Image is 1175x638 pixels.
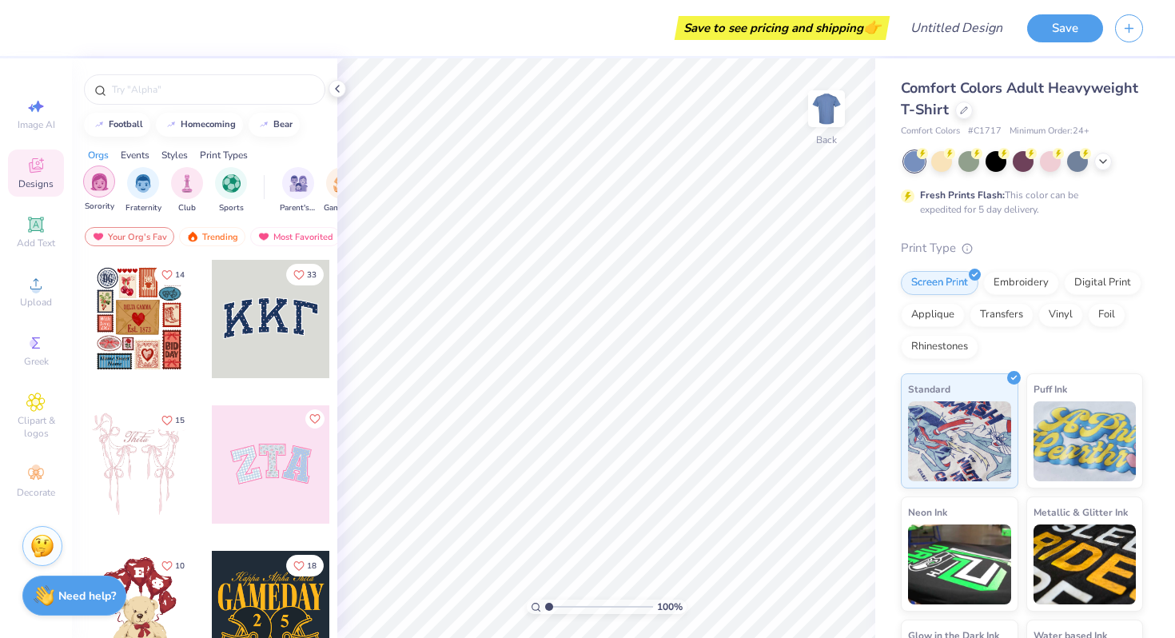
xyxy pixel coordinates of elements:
span: 15 [175,417,185,425]
span: 100 % [657,600,683,614]
span: Comfort Colors Adult Heavyweight T-Shirt [901,78,1138,119]
img: Back [811,93,842,125]
div: Your Org's Fav [85,227,174,246]
span: Comfort Colors [901,125,960,138]
img: Parent's Weekend Image [289,174,308,193]
img: trending.gif [186,231,199,242]
div: Embroidery [983,271,1059,295]
button: Like [154,555,192,576]
div: filter for Game Day [324,167,360,214]
button: football [84,113,150,137]
div: Digital Print [1064,271,1141,295]
div: filter for Sorority [83,165,115,213]
div: Orgs [88,148,109,162]
img: trend_line.gif [93,120,106,130]
span: Sorority [85,201,114,213]
span: Game Day [324,202,360,214]
img: Puff Ink [1034,401,1137,481]
div: homecoming [181,120,236,129]
button: filter button [125,167,161,214]
img: Standard [908,401,1011,481]
span: Minimum Order: 24 + [1010,125,1089,138]
div: filter for Parent's Weekend [280,167,317,214]
button: Save [1027,14,1103,42]
span: 33 [307,271,317,279]
span: Puff Ink [1034,381,1067,397]
img: trend_line.gif [257,120,270,130]
strong: Fresh Prints Flash: [920,189,1005,201]
button: bear [249,113,300,137]
div: This color can be expedited for 5 day delivery. [920,188,1117,217]
button: Like [154,409,192,431]
div: Trending [179,227,245,246]
span: 👉 [863,18,881,37]
span: Standard [908,381,950,397]
img: Game Day Image [333,174,352,193]
div: Vinyl [1038,303,1083,327]
img: Sorority Image [90,173,109,191]
img: Sports Image [222,174,241,193]
button: filter button [83,167,115,214]
img: trend_line.gif [165,120,177,130]
div: Print Types [200,148,248,162]
input: Try "Alpha" [110,82,315,98]
div: filter for Sports [215,167,247,214]
div: Transfers [970,303,1034,327]
span: 14 [175,271,185,279]
button: filter button [171,167,203,214]
span: Designs [18,177,54,190]
span: Decorate [17,486,55,499]
div: Screen Print [901,271,978,295]
button: filter button [324,167,360,214]
button: filter button [215,167,247,214]
div: filter for Fraternity [125,167,161,214]
img: most_fav.gif [92,231,105,242]
button: filter button [280,167,317,214]
strong: Need help? [58,588,116,604]
input: Untitled Design [898,12,1015,44]
span: 18 [307,562,317,570]
div: bear [273,120,293,129]
div: Styles [161,148,188,162]
div: Save to see pricing and shipping [679,16,886,40]
img: Neon Ink [908,524,1011,604]
button: Like [286,555,324,576]
span: Add Text [17,237,55,249]
img: most_fav.gif [257,231,270,242]
span: Metallic & Glitter Ink [1034,504,1128,520]
img: Club Image [178,174,196,193]
span: Neon Ink [908,504,947,520]
span: Image AI [18,118,55,131]
div: Applique [901,303,965,327]
button: Like [154,264,192,285]
div: Foil [1088,303,1125,327]
span: Clipart & logos [8,414,64,440]
span: # C1717 [968,125,1002,138]
span: Club [178,202,196,214]
div: Back [816,133,837,147]
button: homecoming [156,113,243,137]
span: Greek [24,355,49,368]
button: Like [286,264,324,285]
span: Parent's Weekend [280,202,317,214]
span: 10 [175,562,185,570]
button: Like [305,409,325,429]
span: Upload [20,296,52,309]
img: Metallic & Glitter Ink [1034,524,1137,604]
span: Fraternity [125,202,161,214]
div: football [109,120,143,129]
div: Print Type [901,239,1143,257]
div: filter for Club [171,167,203,214]
span: Sports [219,202,244,214]
div: Events [121,148,149,162]
div: Rhinestones [901,335,978,359]
img: Fraternity Image [134,174,152,193]
div: Most Favorited [250,227,341,246]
